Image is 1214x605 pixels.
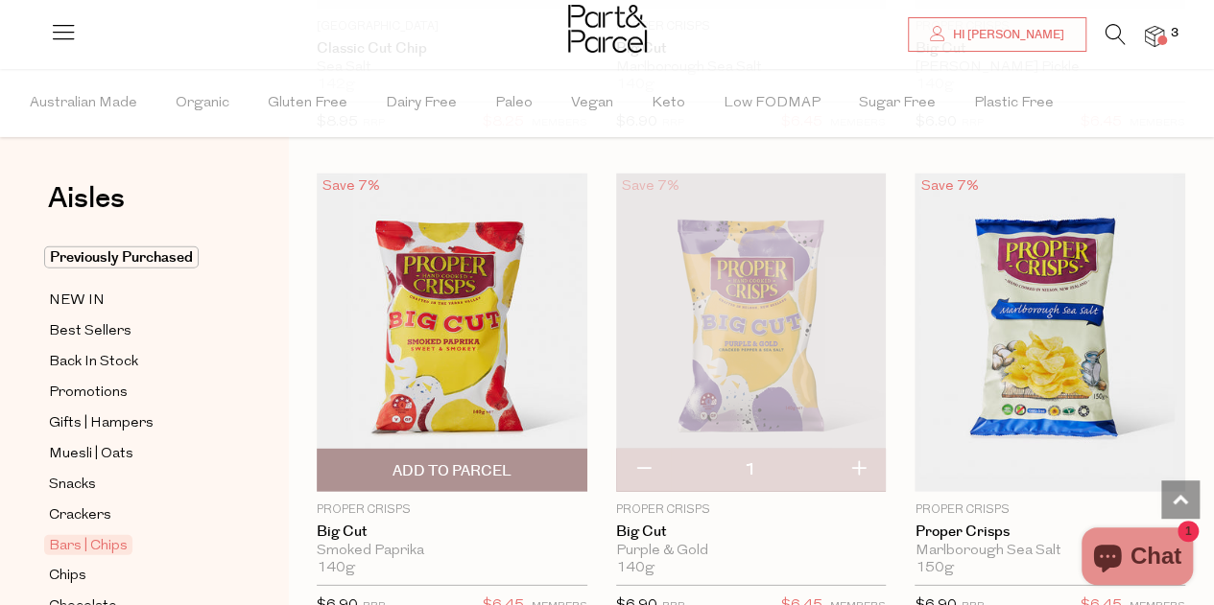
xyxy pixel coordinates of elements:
span: Vegan [571,70,613,137]
a: Promotions [49,381,224,405]
span: Back In Stock [49,351,138,374]
a: Aisles [48,184,125,232]
a: Big Cut [616,524,887,541]
button: Add To Parcel [317,449,587,492]
inbox-online-store-chat: Shopify online store chat [1076,527,1199,590]
a: Gifts | Hampers [49,411,224,435]
a: Chips [49,564,224,588]
a: Proper Crisps [915,524,1185,541]
img: Part&Parcel [568,5,647,53]
span: Hi [PERSON_NAME] [948,27,1064,43]
span: 3 [1166,25,1183,42]
span: Add To Parcel [393,461,512,481]
div: Purple & Gold [616,543,887,560]
a: Best Sellers [49,319,224,343]
span: 150g [915,560,953,577]
img: Proper Crisps [915,173,1185,491]
span: NEW IN [49,290,105,313]
a: Back In Stock [49,350,224,374]
span: Keto [652,70,685,137]
a: Big Cut [317,524,587,541]
a: Snacks [49,473,224,497]
a: Crackers [49,503,224,527]
a: Bars | Chips [49,534,224,557]
div: Save 7% [616,174,685,199]
span: Plastic Free [974,70,1054,137]
span: Snacks [49,474,96,497]
span: Paleo [495,70,533,137]
span: Dairy Free [386,70,457,137]
span: Organic [176,70,229,137]
span: 140g [317,560,355,577]
span: Muesli | Oats [49,443,133,466]
div: Smoked Paprika [317,543,587,560]
p: Proper Crisps [915,501,1185,519]
a: 3 [1145,26,1164,46]
a: NEW IN [49,289,224,313]
span: Sugar Free [859,70,936,137]
span: Australian Made [30,70,137,137]
a: Previously Purchased [49,246,224,269]
span: Aisles [48,177,125,220]
span: Gluten Free [268,70,347,137]
span: Bars | Chips [44,535,132,555]
a: Hi [PERSON_NAME] [908,17,1086,52]
span: 140g [616,560,655,577]
p: Proper Crisps [317,501,587,519]
img: Big Cut [317,173,587,491]
span: Previously Purchased [44,246,199,268]
a: Muesli | Oats [49,442,224,466]
div: Save 7% [915,174,984,199]
img: Big Cut [616,173,887,491]
p: Proper Crisps [616,501,887,519]
span: Crackers [49,504,111,527]
div: Save 7% [317,174,386,199]
div: Marlborough Sea Salt [915,543,1185,560]
span: Low FODMAP [724,70,821,137]
span: Gifts | Hampers [49,412,154,435]
span: Chips [49,565,86,588]
span: Best Sellers [49,320,131,343]
span: Promotions [49,382,128,405]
